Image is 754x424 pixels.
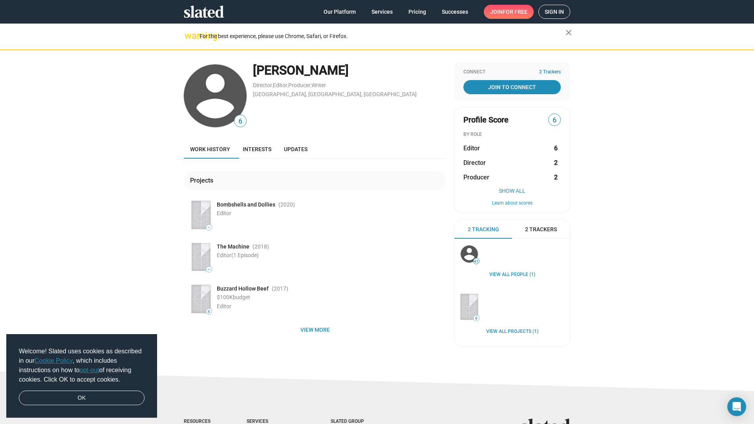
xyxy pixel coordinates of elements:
a: Our Platform [317,5,362,19]
span: Editor [463,144,480,152]
span: 2 Trackers [539,69,561,75]
span: Editor [217,210,231,216]
a: View all Projects (1) [486,329,538,335]
span: Join To Connect [465,80,559,94]
div: Connect [463,69,561,75]
span: 6 [549,115,560,126]
span: 2 Trackers [525,226,557,233]
mat-icon: close [564,28,573,37]
a: Services [365,5,399,19]
span: 6 [234,116,246,127]
span: 6 [474,316,479,321]
a: Join To Connect [463,80,561,94]
a: Work history [184,140,236,159]
strong: 2 [554,173,558,181]
span: View more [190,323,440,337]
strong: 2 [554,159,558,167]
span: Successes [442,5,468,19]
span: Director [463,159,486,167]
a: Interests [236,140,278,159]
a: Joinfor free [484,5,534,19]
a: opt-out [80,367,99,373]
span: Updates [284,146,307,152]
div: Projects [190,176,216,185]
a: Cookie Policy [35,357,73,364]
span: 2 Tracking [468,226,499,233]
a: Editor [273,82,287,88]
a: Successes [436,5,474,19]
a: Director [253,82,272,88]
span: — [206,225,212,230]
div: cookieconsent [6,334,157,418]
mat-icon: warning [185,31,194,40]
button: Learn about scores [463,200,561,207]
span: The Machine [217,243,249,250]
button: View more [184,323,446,337]
span: budget [233,294,250,300]
a: Updates [278,140,314,159]
div: Open Intercom Messenger [727,397,746,416]
span: Bombshells and Dollies [217,201,275,208]
span: Profile Score [463,115,509,125]
div: BY ROLE [463,132,561,138]
span: Our Platform [324,5,356,19]
span: (2018 ) [253,243,269,250]
span: 6 [206,309,212,314]
span: Interests [243,146,271,152]
a: Sign in [538,5,570,19]
strong: 6 [554,144,558,152]
span: (2017 ) [272,285,288,292]
span: Pricing [408,5,426,19]
a: Pricing [402,5,432,19]
button: Show All [463,188,561,194]
span: Sign in [545,5,564,18]
a: Writer [311,82,326,88]
a: [GEOGRAPHIC_DATA], [GEOGRAPHIC_DATA], [GEOGRAPHIC_DATA] [253,91,417,97]
span: 41 [474,259,479,264]
a: Buzzard Hollow Beef [217,285,269,292]
a: dismiss cookie message [19,391,145,406]
span: Producer [463,173,489,181]
span: Editor [217,252,259,258]
span: $100K [217,294,233,300]
div: For the best experience, please use Chrome, Safari, or Firefox. [199,31,565,42]
span: Welcome! Slated uses cookies as described in our , which includes instructions on how to of recei... [19,347,145,384]
span: Join [490,5,527,19]
span: Services [372,5,393,19]
span: — [206,267,212,272]
a: View all People (1) [489,272,535,278]
span: Work history [190,146,230,152]
span: (1 Episode) [231,252,259,258]
span: Editor [217,303,231,309]
span: , [311,84,311,88]
span: (2020 ) [278,201,295,208]
span: , [272,84,273,88]
div: [PERSON_NAME] [253,62,446,79]
span: , [287,84,288,88]
a: Producer [288,82,311,88]
span: for free [503,5,527,19]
